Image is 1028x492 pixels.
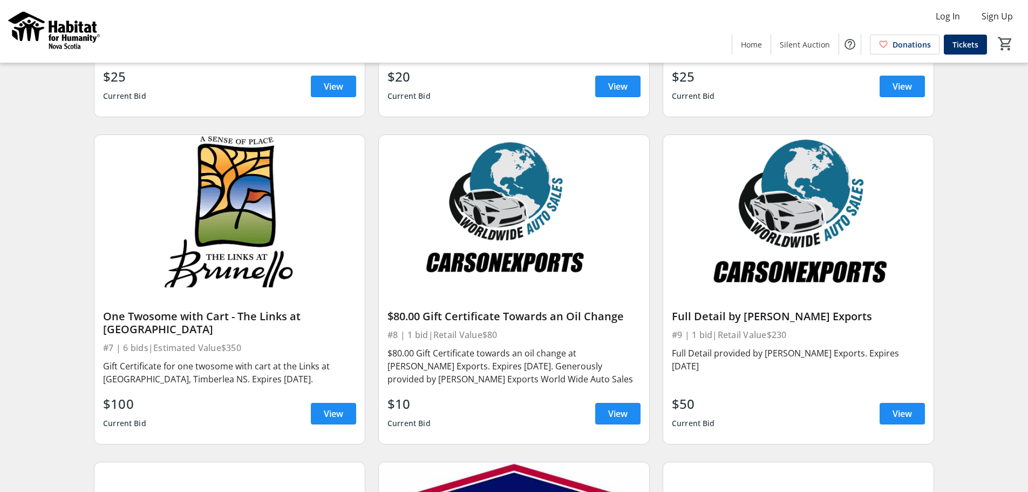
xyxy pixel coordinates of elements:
[672,86,715,106] div: Current Bid
[103,67,146,86] div: $25
[387,310,641,323] div: $80.00 Gift Certificate Towards an Oil Change
[672,394,715,414] div: $50
[893,407,912,420] span: View
[387,347,641,386] div: $80.00 Gift Certificate towards an oil change at [PERSON_NAME] Exports. Expires [DATE]. Generousl...
[672,327,925,342] div: #9 | 1 bid | Retail Value $230
[944,35,987,55] a: Tickets
[103,340,356,355] div: #7 | 6 bids | Estimated Value $350
[870,35,940,55] a: Donations
[103,414,146,433] div: Current Bid
[996,34,1015,53] button: Cart
[839,33,861,55] button: Help
[893,80,912,93] span: View
[880,76,925,97] a: View
[6,4,103,58] img: Habitat for Humanity Nova Scotia's Logo
[387,86,431,106] div: Current Bid
[387,327,641,342] div: #8 | 1 bid | Retail Value $80
[893,39,931,50] span: Donations
[94,135,365,287] img: One Twosome with Cart - The Links at Brunello
[741,39,762,50] span: Home
[595,76,641,97] a: View
[387,394,431,414] div: $10
[982,10,1013,23] span: Sign Up
[311,403,356,424] a: View
[608,80,628,93] span: View
[324,80,343,93] span: View
[927,8,969,25] button: Log In
[780,39,830,50] span: Silent Auction
[663,135,934,287] img: Full Detail by Carson Exports
[936,10,960,23] span: Log In
[880,403,925,424] a: View
[379,135,649,287] img: $80.00 Gift Certificate Towards an Oil Change
[103,310,356,336] div: One Twosome with Cart - The Links at [GEOGRAPHIC_DATA]
[672,310,925,323] div: Full Detail by [PERSON_NAME] Exports
[608,407,628,420] span: View
[103,86,146,106] div: Current Bid
[311,76,356,97] a: View
[103,360,356,386] div: Gift Certificate for one twosome with cart at the Links at [GEOGRAPHIC_DATA], Timberlea NS. Expir...
[387,67,431,86] div: $20
[595,403,641,424] a: View
[672,67,715,86] div: $25
[387,414,431,433] div: Current Bid
[672,347,925,373] div: Full Detail provided by [PERSON_NAME] Exports. Expires [DATE]
[103,394,146,414] div: $100
[771,35,839,55] a: Silent Auction
[952,39,978,50] span: Tickets
[672,414,715,433] div: Current Bid
[324,407,343,420] span: View
[732,35,771,55] a: Home
[973,8,1022,25] button: Sign Up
